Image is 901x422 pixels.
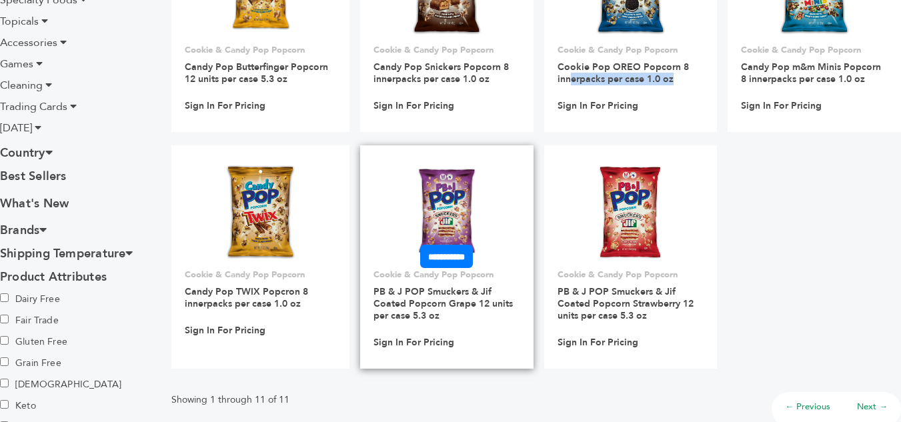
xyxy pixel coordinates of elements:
p: Cookie & Candy Pop Popcorn [373,269,520,281]
p: Cookie & Candy Pop Popcorn [185,44,336,56]
a: Candy Pop m&m Minis Popcorn 8 innerpacks per case 1.0 oz [741,61,881,85]
p: Cookie & Candy Pop Popcorn [558,269,704,281]
a: Sign In For Pricing [373,337,454,349]
a: Next → [857,401,888,413]
a: Candy Pop Snickers Popcorn 8 innerpacks per case 1.0 oz [373,61,509,85]
a: ← Previous [785,401,830,413]
a: Sign In For Pricing [558,337,638,349]
a: PB & J POP Smuckers & Jif Coated Popcorn Strawberry 12 units per case 5.3 oz [558,285,694,322]
a: PB & J POP Smuckers & Jif Coated Popcorn Grape 12 units per case 5.3 oz [373,285,513,322]
img: Candy Pop TWIX Popcron 8 innerpacks per case 1.0 oz [223,164,297,260]
img: PB & J POP Smuckers & Jif Coated Popcorn Grape 12 units per case 5.3 oz [413,164,481,260]
img: PB & J POP Smuckers & Jif Coated Popcorn Strawberry 12 units per case 5.3 oz [598,164,664,260]
a: Cookie Pop OREO Popcorn 8 innerpacks per case 1.0 oz [558,61,689,85]
p: Cookie & Candy Pop Popcorn [558,44,704,56]
a: Candy Pop Butterfinger Popcorn 12 units per case 5.3 oz [185,61,328,85]
a: Sign In For Pricing [741,100,822,112]
p: Showing 1 through 11 of 11 [171,392,289,408]
p: Cookie & Candy Pop Popcorn [185,269,336,281]
a: Sign In For Pricing [185,100,265,112]
a: Sign In For Pricing [373,100,454,112]
p: Cookie & Candy Pop Popcorn [741,44,888,56]
a: Sign In For Pricing [558,100,638,112]
a: Sign In For Pricing [185,325,265,337]
a: Candy Pop TWIX Popcron 8 innerpacks per case 1.0 oz [185,285,308,310]
p: Cookie & Candy Pop Popcorn [373,44,520,56]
